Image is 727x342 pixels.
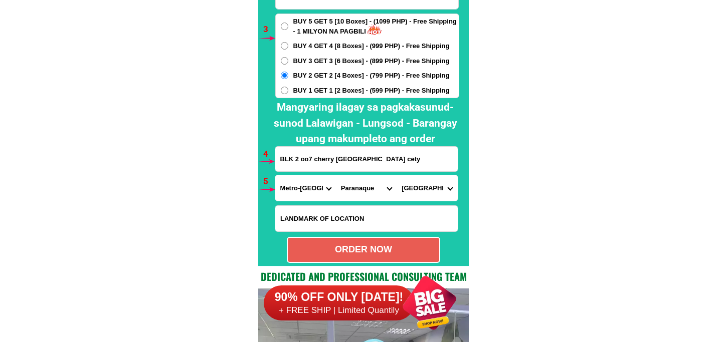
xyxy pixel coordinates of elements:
[275,206,458,231] input: Input LANDMARKOFLOCATION
[264,305,414,316] h6: + FREE SHIP | Limited Quantily
[293,41,450,51] span: BUY 4 GET 4 [8 Boxes] - (999 PHP) - Free Shipping
[293,17,459,36] span: BUY 5 GET 5 [10 Boxes] - (1099 PHP) - Free Shipping - 1 MILYON NA PAGBILI
[281,42,288,50] input: BUY 4 GET 4 [8 Boxes] - (999 PHP) - Free Shipping
[281,57,288,65] input: BUY 3 GET 3 [6 Boxes] - (899 PHP) - Free Shipping
[336,175,397,201] select: Select district
[275,147,458,171] input: Input address
[281,72,288,79] input: BUY 2 GET 2 [4 Boxes] - (799 PHP) - Free Shipping
[267,100,464,147] h2: Mangyaring ilagay sa pagkakasunud-sunod Lalawigan - Lungsod - Barangay upang makumpleto ang order
[293,56,450,66] span: BUY 3 GET 3 [6 Boxes] - (899 PHP) - Free Shipping
[275,175,336,201] select: Select province
[258,269,469,284] h2: Dedicated and professional consulting team
[397,175,457,201] select: Select commune
[263,148,275,161] h6: 4
[293,71,450,81] span: BUY 2 GET 2 [4 Boxes] - (799 PHP) - Free Shipping
[281,87,288,94] input: BUY 1 GET 1 [2 Boxes] - (599 PHP) - Free Shipping
[288,243,439,256] div: ORDER NOW
[264,290,414,305] h6: 90% OFF ONLY [DATE]!
[263,23,275,36] h6: 3
[293,86,450,96] span: BUY 1 GET 1 [2 Boxes] - (599 PHP) - Free Shipping
[281,23,288,30] input: BUY 5 GET 5 [10 Boxes] - (1099 PHP) - Free Shipping - 1 MILYON NA PAGBILI
[263,175,275,188] h6: 5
